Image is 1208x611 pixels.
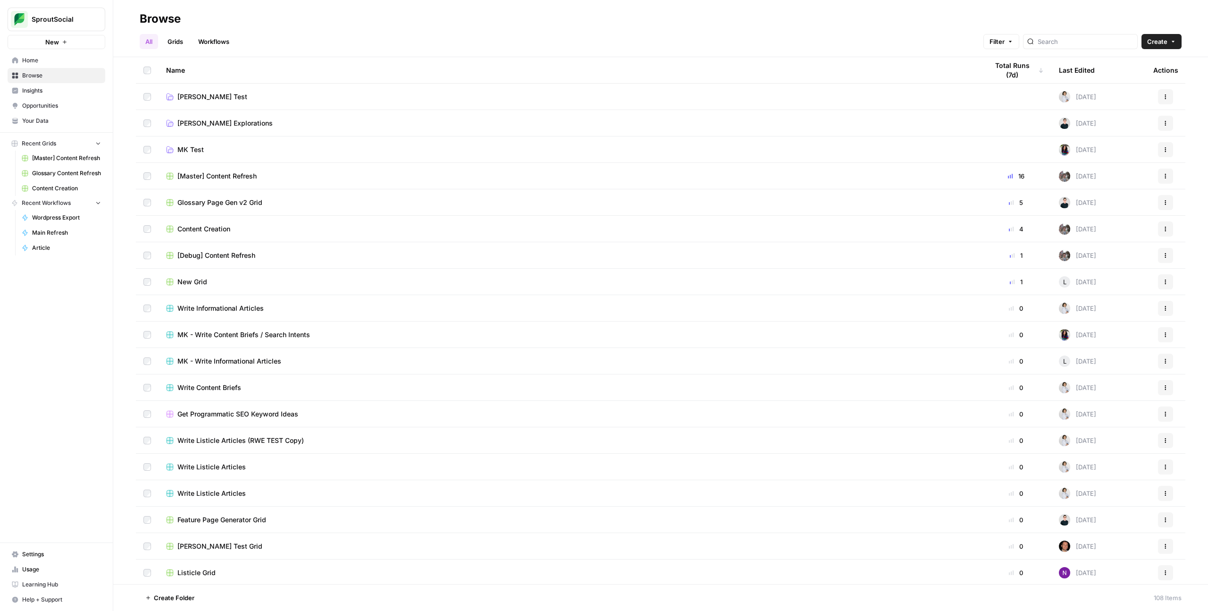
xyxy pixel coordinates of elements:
[988,171,1044,181] div: 16
[1059,382,1070,393] img: jknv0oczz1bkybh4cpsjhogg89cj
[8,8,105,31] button: Workspace: SproutSocial
[988,568,1044,577] div: 0
[988,409,1044,419] div: 0
[140,590,200,605] button: Create Folder
[32,154,101,162] span: [Master] Content Refresh
[1141,34,1182,49] button: Create
[1059,329,1096,340] div: [DATE]
[177,145,204,154] span: MK Test
[8,136,105,151] button: Recent Grids
[1059,461,1096,473] div: [DATE]
[140,11,181,26] div: Browse
[166,568,973,577] a: Listicle Grid
[177,462,246,472] span: Write Listicle Articles
[8,592,105,607] button: Help + Support
[166,57,973,83] div: Name
[1059,382,1096,393] div: [DATE]
[1059,541,1096,552] div: [DATE]
[22,56,101,65] span: Home
[22,117,101,125] span: Your Data
[1059,197,1070,208] img: n9xndi5lwoeq5etgtp70d9fpgdjr
[1153,57,1178,83] div: Actions
[8,35,105,49] button: New
[1059,276,1096,288] div: [DATE]
[1059,118,1070,129] img: n9xndi5lwoeq5etgtp70d9fpgdjr
[1059,488,1096,499] div: [DATE]
[8,577,105,592] a: Learning Hub
[22,595,101,604] span: Help + Support
[8,547,105,562] a: Settings
[983,34,1019,49] button: Filter
[166,224,973,234] a: Content Creation
[17,151,105,166] a: [Master] Content Refresh
[22,550,101,559] span: Settings
[8,83,105,98] a: Insights
[166,330,973,339] a: MK - Write Content Briefs / Search Intents
[988,436,1044,445] div: 0
[22,86,101,95] span: Insights
[177,304,264,313] span: Write Informational Articles
[17,225,105,240] a: Main Refresh
[1059,250,1096,261] div: [DATE]
[177,119,273,128] span: [PERSON_NAME] Explorations
[1059,197,1096,208] div: [DATE]
[1154,593,1182,603] div: 108 Items
[1059,91,1070,102] img: jknv0oczz1bkybh4cpsjhogg89cj
[1059,435,1070,446] img: jknv0oczz1bkybh4cpsjhogg89cj
[22,71,101,80] span: Browse
[166,304,973,313] a: Write Informational Articles
[17,181,105,196] a: Content Creation
[177,409,298,419] span: Get Programmatic SEO Keyword Ideas
[154,593,194,603] span: Create Folder
[177,330,310,339] span: MK - Write Content Briefs / Search Intents
[166,515,973,525] a: Feature Page Generator Grid
[162,34,189,49] a: Grids
[988,277,1044,287] div: 1
[22,139,56,148] span: Recent Grids
[177,542,262,551] span: [PERSON_NAME] Test Grid
[988,198,1044,207] div: 5
[22,580,101,589] span: Learning Hub
[166,542,973,551] a: [PERSON_NAME] Test Grid
[32,184,101,193] span: Content Creation
[22,102,101,110] span: Opportunities
[1059,435,1096,446] div: [DATE]
[177,92,247,102] span: [PERSON_NAME] Test
[17,210,105,225] a: Wordpress Export
[1059,57,1095,83] div: Last Edited
[166,119,973,128] a: [PERSON_NAME] Explorations
[177,568,216,577] span: Listicle Grid
[32,229,101,237] span: Main Refresh
[166,489,973,498] a: Write Listicle Articles
[140,34,158,49] a: All
[1059,170,1070,182] img: a2mlt6f1nb2jhzcjxsuraj5rj4vi
[1059,144,1096,155] div: [DATE]
[1063,277,1066,287] span: L
[177,251,255,260] span: [Debug] Content Refresh
[166,409,973,419] a: Get Programmatic SEO Keyword Ideas
[988,304,1044,313] div: 0
[1059,223,1070,235] img: a2mlt6f1nb2jhzcjxsuraj5rj4vi
[177,436,304,445] span: Write Listicle Articles (RWE TEST Copy)
[1059,250,1070,261] img: a2mlt6f1nb2jhzcjxsuraj5rj4vi
[177,356,281,366] span: MK - Write Informational Articles
[166,462,973,472] a: Write Listicle Articles
[11,11,28,28] img: SproutSocial Logo
[1059,408,1096,420] div: [DATE]
[22,199,71,207] span: Recent Workflows
[177,277,207,287] span: New Grid
[1059,303,1070,314] img: jknv0oczz1bkybh4cpsjhogg89cj
[988,489,1044,498] div: 0
[8,68,105,83] a: Browse
[166,356,973,366] a: MK - Write Informational Articles
[1147,37,1167,46] span: Create
[32,169,101,178] span: Glossary Content Refresh
[177,171,257,181] span: [Master] Content Refresh
[988,57,1044,83] div: Total Runs (7d)
[8,562,105,577] a: Usage
[177,383,241,392] span: Write Content Briefs
[32,213,101,222] span: Wordpress Export
[166,92,973,102] a: [PERSON_NAME] Test
[1059,144,1070,155] img: swqgz5pt0fjzpx2nkldqi9moqkgq
[1059,541,1070,552] img: nq2kc3u3u5yccw6vvrfdeusiiz4x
